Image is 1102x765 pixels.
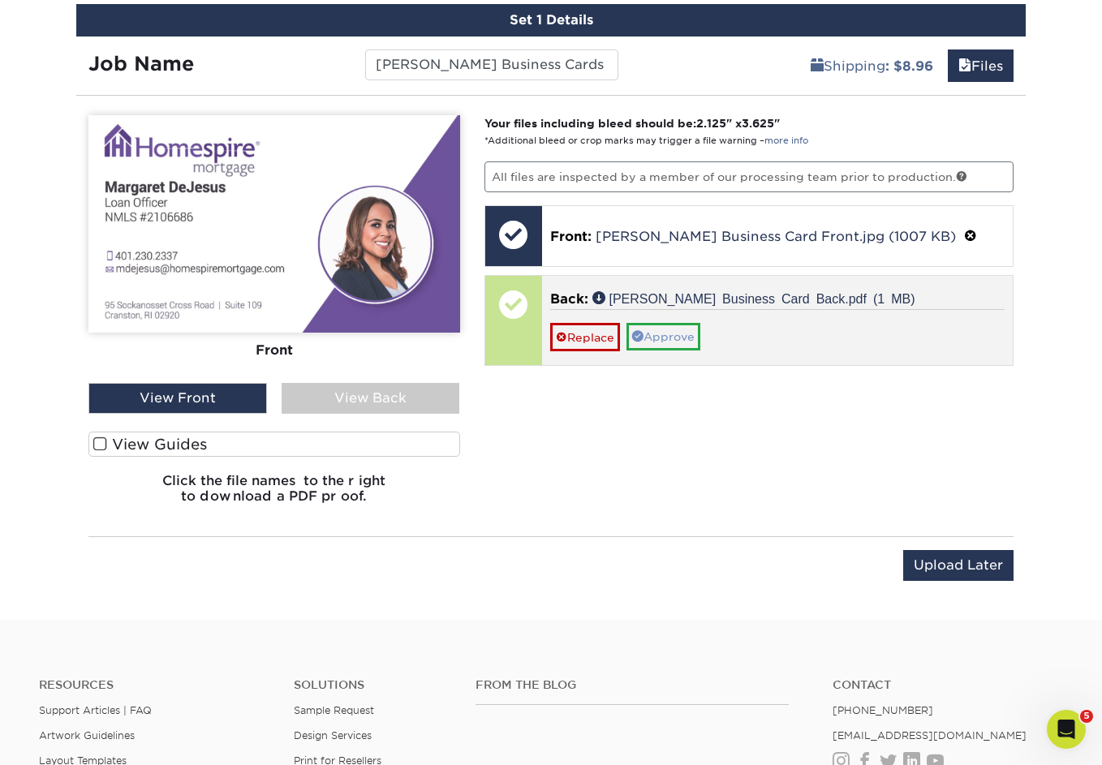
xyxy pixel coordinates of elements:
[76,4,1026,37] div: Set 1 Details
[39,729,135,741] a: Artwork Guidelines
[88,383,267,414] div: View Front
[811,58,824,74] span: shipping
[1080,710,1093,723] span: 5
[764,135,808,146] a: more info
[484,161,1014,192] p: All files are inspected by a member of our processing team prior to production.
[476,678,789,692] h4: From the Blog
[294,678,451,692] h4: Solutions
[550,291,588,307] span: Back:
[88,52,194,75] strong: Job Name
[742,117,774,130] span: 3.625
[958,58,971,74] span: files
[833,704,933,716] a: [PHONE_NUMBER]
[1047,710,1086,749] iframe: Intercom live chat
[88,333,460,368] div: Front
[800,49,944,82] a: Shipping: $8.96
[903,550,1014,581] input: Upload Later
[948,49,1014,82] a: Files
[592,291,915,304] a: [PERSON_NAME] Business Card Back.pdf (1 MB)
[88,432,460,457] label: View Guides
[484,117,780,130] strong: Your files including bleed should be: " x "
[365,49,618,80] input: Enter a job name
[39,704,152,716] a: Support Articles | FAQ
[550,229,592,244] span: Front:
[88,473,460,517] h6: Click the file names to the right to download a PDF proof.
[282,383,460,414] div: View Back
[833,678,1063,692] a: Contact
[696,117,726,130] span: 2.125
[833,729,1027,741] a: [EMAIL_ADDRESS][DOMAIN_NAME]
[550,323,620,351] a: Replace
[885,58,933,74] b: : $8.96
[596,229,956,244] a: [PERSON_NAME] Business Card Front.jpg (1007 KB)
[39,678,269,692] h4: Resources
[294,704,374,716] a: Sample Request
[484,135,808,146] small: *Additional bleed or crop marks may trigger a file warning –
[294,729,372,741] a: Design Services
[626,323,700,350] a: Approve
